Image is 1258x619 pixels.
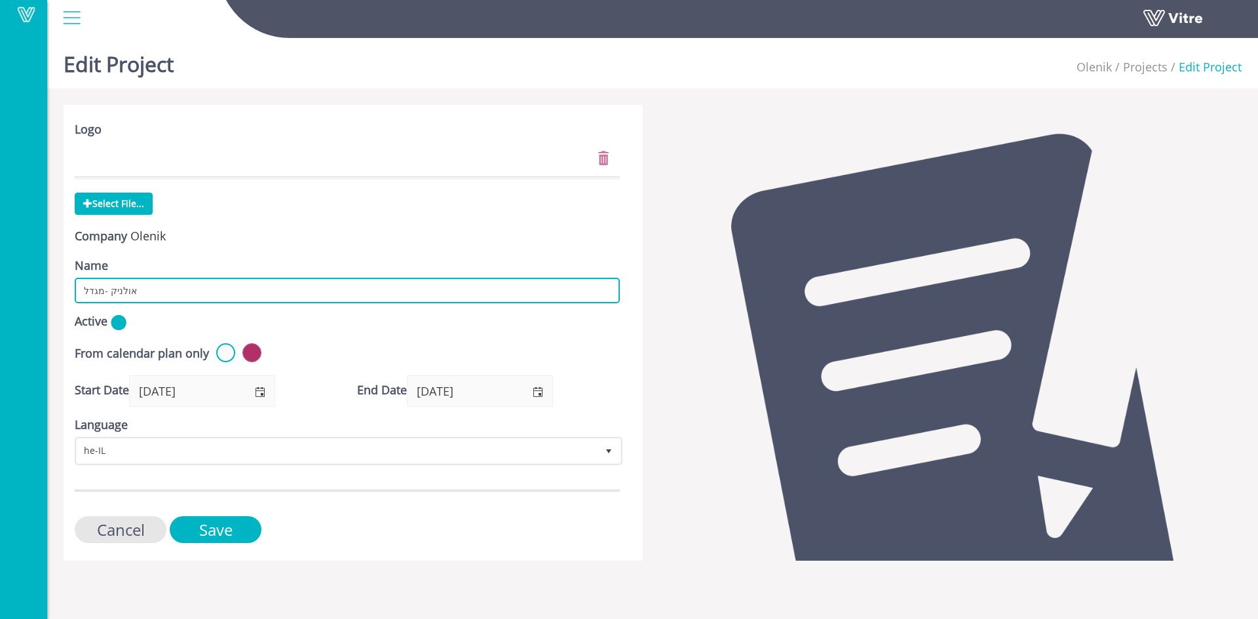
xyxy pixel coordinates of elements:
input: Cancel [75,516,166,543]
label: Company [75,228,127,245]
span: Select File... [75,193,153,215]
label: End Date [357,382,407,399]
img: yes [111,314,126,331]
span: select [522,376,552,407]
label: Start Date [75,382,129,399]
li: Edit Project [1168,59,1242,76]
span: 237 [1077,59,1112,75]
h1: Edit Project [64,33,174,88]
label: From calendar plan only [75,345,209,362]
label: Active [75,313,107,330]
label: Name [75,257,108,274]
label: Logo [75,121,102,138]
input: Save [170,516,261,543]
a: Projects [1123,59,1168,75]
span: select [244,376,275,407]
label: Language [75,417,128,434]
span: he-IL [77,439,597,462]
span: 237 [130,228,166,244]
span: select [597,439,620,462]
